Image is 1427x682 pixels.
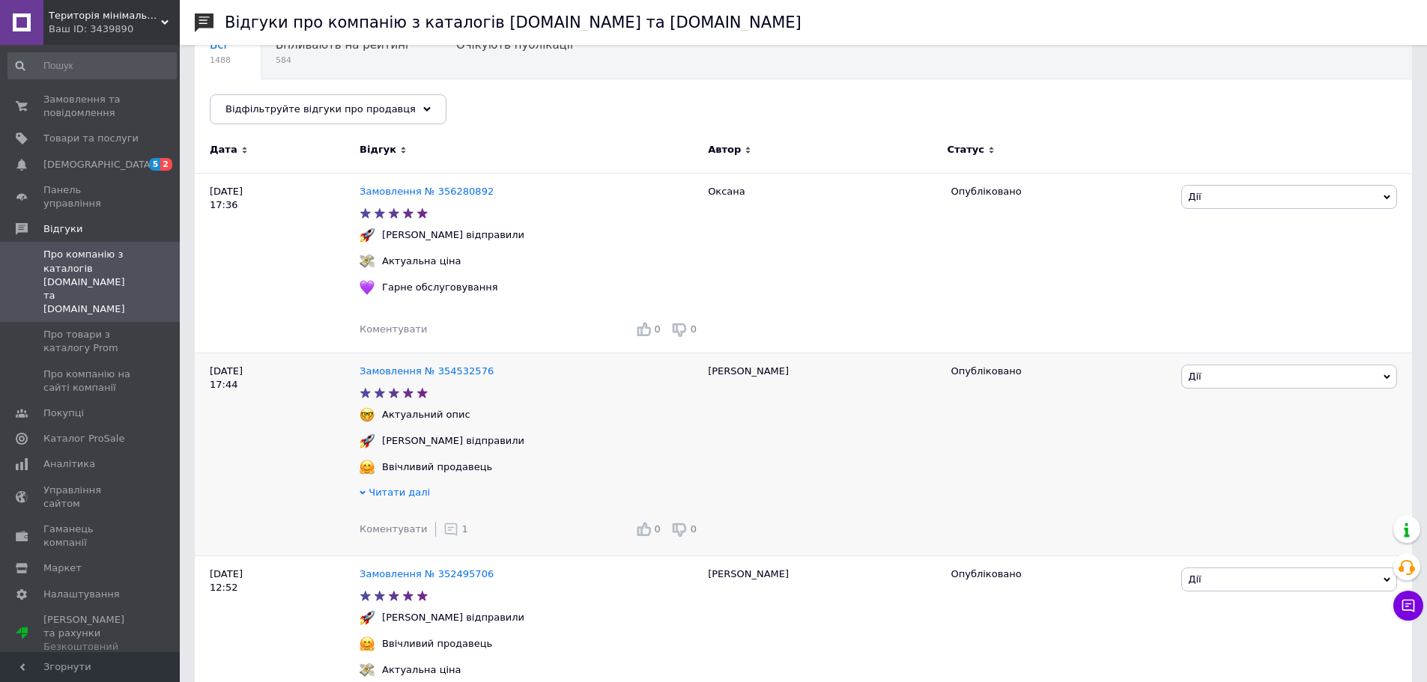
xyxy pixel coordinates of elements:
div: Гарне обслуговування [378,281,501,294]
span: Замовлення та повідомлення [43,93,139,120]
span: 0 [655,523,661,535]
img: :hugging_face: [360,460,375,475]
span: Про компанію на сайті компанії [43,368,139,395]
span: Впливають на рейтинг [276,38,411,52]
img: :rocket: [360,433,375,448]
img: :rocket: [360,610,375,625]
img: :money_with_wings: [360,254,375,269]
span: Коментувати [360,523,427,535]
div: Опубліковано [951,185,1170,198]
div: [PERSON_NAME] [700,353,943,555]
span: Опубліковані без комен... [210,95,362,109]
span: [DEMOGRAPHIC_DATA] [43,158,154,171]
div: Ввічливий продавець [378,637,496,651]
div: 1 [443,522,468,537]
span: 0 [655,323,661,335]
span: Покупці [43,407,84,420]
h1: Відгуки про компанію з каталогів [DOMAIN_NAME] та [DOMAIN_NAME] [225,13,802,31]
span: [PERSON_NAME] та рахунки [43,613,139,654]
img: :money_with_wings: [360,663,375,678]
a: Замовлення № 356280892 [360,186,494,197]
span: Територія мінімальних цін [49,9,161,22]
img: :purple_heart: [360,280,375,295]
span: Дії [1188,371,1201,382]
span: Відгуки [43,222,82,236]
div: Ваш ID: 3439890 [49,22,180,36]
div: [PERSON_NAME] відправили [378,434,528,448]
span: 5 [149,158,161,171]
span: Гаманець компанії [43,523,139,549]
div: Актуальний опис [378,408,474,421]
span: Очікують публікації [456,38,573,52]
div: Опубліковано [951,365,1170,378]
span: 584 [276,55,411,66]
span: Дії [1188,573,1201,585]
span: Дата [210,143,237,156]
div: [DATE] 17:44 [195,353,360,555]
span: Автор [708,143,741,156]
span: Налаштування [43,588,120,601]
div: [PERSON_NAME] відправили [378,611,528,624]
input: Пошук [7,52,177,79]
div: Читати далі [360,486,700,503]
span: 1 [462,523,468,535]
span: 2 [160,158,172,171]
span: Каталог ProSale [43,432,124,445]
img: :hugging_face: [360,636,375,651]
span: Про компанію з каталогів [DOMAIN_NAME] та [DOMAIN_NAME] [43,248,139,316]
span: Товари та послуги [43,132,139,145]
div: [DATE] 17:36 [195,173,360,353]
span: Читати далі [369,487,430,498]
span: 0 [691,323,697,335]
span: Коментувати [360,323,427,335]
span: Статус [947,143,984,156]
span: Маркет [43,561,82,575]
span: Відфільтруйте відгуки про продавця [225,103,416,115]
span: Панель управління [43,183,139,210]
span: Аналітика [43,457,95,471]
div: [PERSON_NAME] відправили [378,228,528,242]
div: Опубліковані без коментаря [195,79,392,136]
span: 0 [691,523,697,535]
div: Коментувати [360,323,427,336]
div: Актуальна ціна [378,255,464,268]
span: Управління сайтом [43,484,139,511]
div: Опубліковано [951,567,1170,581]
div: Ввічливий продавець [378,460,496,474]
div: Коментувати [360,523,427,536]
a: Замовлення № 354532576 [360,365,494,377]
button: Чат з покупцем [1393,591,1423,621]
span: 1488 [210,55,231,66]
div: Актуальна ціна [378,663,464,677]
span: Дії [1188,191,1201,202]
div: Безкоштовний [43,640,139,654]
img: :rocket: [360,228,375,243]
img: :nerd_face: [360,407,375,422]
span: Всі [210,38,227,52]
span: Про товари з каталогу Prom [43,328,139,355]
a: Замовлення № 352495706 [360,568,494,579]
span: Відгук [360,143,396,156]
div: Оксана [700,173,943,353]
